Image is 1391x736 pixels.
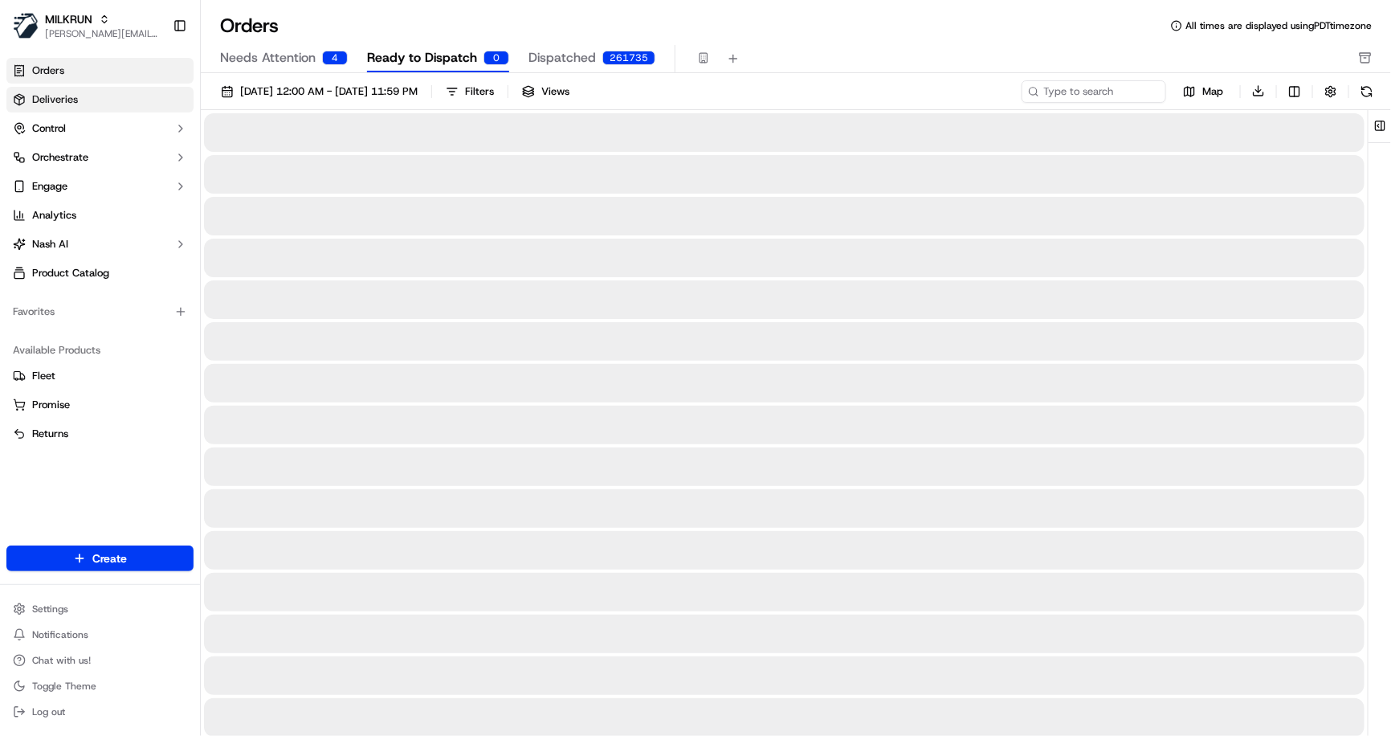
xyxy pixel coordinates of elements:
span: Ready to Dispatch [367,48,477,67]
span: Pylon [160,398,194,410]
span: [PERSON_NAME] [50,248,130,261]
img: 1736555255976-a54dd68f-1ca7-489b-9aae-adbdc363a1c4 [16,153,45,182]
div: Filters [465,84,494,99]
a: Deliveries [6,87,194,112]
button: Chat with us! [6,649,194,672]
span: Notifications [32,628,88,641]
button: Notifications [6,624,194,646]
span: • [133,248,139,261]
span: • [133,292,139,305]
span: Orders [32,63,64,78]
img: 9348399581014_9c7cce1b1fe23128a2eb_72.jpg [34,153,63,182]
button: Start new chat [273,157,292,177]
button: Fleet [6,363,194,389]
a: Promise [13,398,187,412]
button: Filters [439,80,501,103]
span: Control [32,121,66,136]
button: Log out [6,701,194,723]
div: Past conversations [16,208,108,221]
img: MILKRUN [13,13,39,39]
input: Got a question? Start typing here... [42,103,289,120]
a: Analytics [6,202,194,228]
span: [DATE] 12:00 AM - [DATE] 11:59 PM [240,84,418,99]
img: 1736555255976-a54dd68f-1ca7-489b-9aae-adbdc363a1c4 [32,292,45,305]
div: 📗 [16,360,29,373]
span: Deliveries [32,92,78,107]
img: Nash [16,15,48,47]
button: Toggle Theme [6,675,194,697]
span: Settings [32,603,68,615]
span: [DATE] [142,248,175,261]
button: Orchestrate [6,145,194,170]
img: Asif Zaman Khan [16,233,42,259]
div: 4 [322,51,348,65]
a: Powered byPylon [113,397,194,410]
span: Promise [32,398,70,412]
span: API Documentation [152,358,258,374]
a: Fleet [13,369,187,383]
span: Fleet [32,369,55,383]
span: [PERSON_NAME] [50,292,130,305]
div: 💻 [136,360,149,373]
button: See all [249,205,292,224]
img: 1736555255976-a54dd68f-1ca7-489b-9aae-adbdc363a1c4 [32,249,45,262]
div: 0 [483,51,509,65]
div: Start new chat [72,153,263,169]
p: Welcome 👋 [16,63,292,89]
span: Dispatched [528,48,596,67]
span: Returns [32,427,68,441]
button: Refresh [1356,80,1378,103]
div: We're available if you need us! [72,169,221,182]
span: Create [92,550,127,566]
div: Available Products [6,337,194,363]
a: Orders [6,58,194,84]
span: Nash AI [32,237,68,251]
span: Needs Attention [220,48,316,67]
span: [DATE] [142,292,175,305]
button: Views [515,80,577,103]
span: Views [541,84,569,99]
span: Engage [32,179,67,194]
img: Ben Goodger [16,276,42,302]
span: Log out [32,705,65,718]
input: Type to search [1022,80,1166,103]
a: 💻API Documentation [129,352,264,381]
a: Returns [13,427,187,441]
button: Create [6,546,194,571]
button: [DATE] 12:00 AM - [DATE] 11:59 PM [214,80,425,103]
button: Control [6,116,194,141]
span: Map [1202,84,1223,99]
button: Map [1173,82,1234,101]
span: Knowledge Base [32,358,123,374]
a: Product Catalog [6,260,194,286]
h1: Orders [220,13,279,39]
button: Returns [6,421,194,447]
button: MILKRUNMILKRUN[PERSON_NAME][EMAIL_ADDRESS][DOMAIN_NAME] [6,6,166,45]
button: Engage [6,174,194,199]
span: All times are displayed using PDT timezone [1185,19,1372,32]
span: Toggle Theme [32,680,96,693]
div: Favorites [6,299,194,325]
div: 261735 [602,51,655,65]
button: [PERSON_NAME][EMAIL_ADDRESS][DOMAIN_NAME] [45,27,160,40]
button: Promise [6,392,194,418]
a: 📗Knowledge Base [10,352,129,381]
button: Settings [6,598,194,620]
span: Orchestrate [32,150,88,165]
span: Chat with us! [32,654,91,667]
span: Product Catalog [32,266,109,280]
span: Analytics [32,208,76,223]
button: MILKRUN [45,11,92,27]
button: Nash AI [6,231,194,257]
